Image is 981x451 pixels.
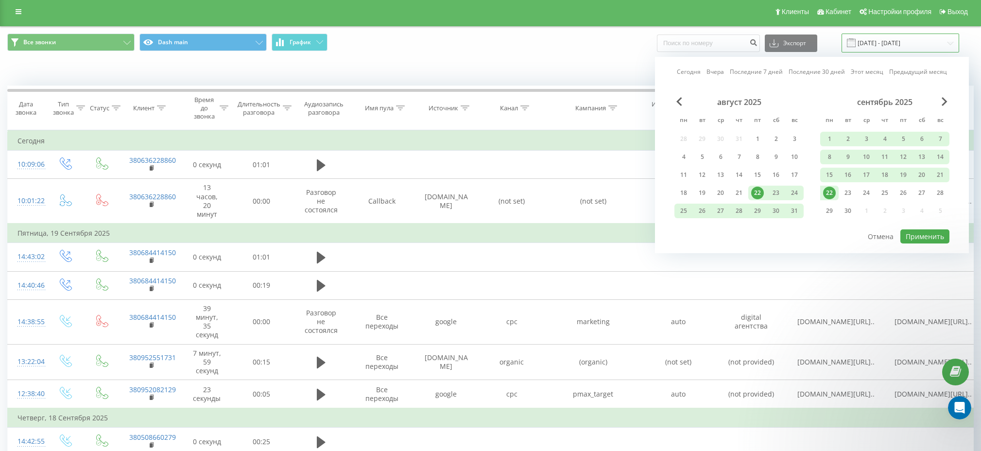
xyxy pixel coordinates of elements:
a: 380684414150 [129,276,176,285]
div: Тип звонка [53,100,74,117]
div: 23 [770,187,782,199]
td: marketing [545,299,642,344]
div: ср 3 сент. 2025 г. [857,132,876,146]
button: Clip a block [29,93,177,108]
div: пн 4 авг. 2025 г. [674,150,693,164]
div: 26 [897,187,910,199]
input: Поиск по номеру [657,35,760,52]
div: 7 [733,151,745,163]
div: чт 4 сент. 2025 г. [876,132,894,146]
span: Clip a bookmark [44,66,88,73]
span: [DOMAIN_NAME][URL].. [895,357,972,366]
td: 00:15 [231,344,292,380]
div: 28 [733,205,745,217]
td: (not provided) [715,344,788,380]
div: 13 [714,169,727,181]
div: Клиент [133,104,155,112]
div: вт 2 сент. 2025 г. [839,132,857,146]
div: пн 25 авг. 2025 г. [674,204,693,218]
div: пн 8 сент. 2025 г. [820,150,839,164]
span: Выход [947,8,968,16]
td: (organic) [545,344,642,380]
div: 27 [915,187,928,199]
div: 12 [696,169,708,181]
span: Разговор не состоялся [305,188,338,214]
button: Отмена [862,229,899,243]
div: 17 [860,169,873,181]
div: 14:38:55 [17,312,37,331]
td: auto [642,299,715,344]
td: 0 секунд [183,271,231,299]
abbr: понедельник [676,114,691,128]
span: Клиенты [782,8,809,16]
div: чт 7 авг. 2025 г. [730,150,748,164]
div: 14:42:55 [17,432,37,451]
div: 18 [878,169,891,181]
div: 6 [915,133,928,145]
a: 380684414150 [129,312,176,322]
div: ср 27 авг. 2025 г. [711,204,730,218]
span: Все звонки [23,38,56,46]
iframe: Intercom live chat [948,396,971,419]
td: Callback [350,179,413,224]
div: пт 19 сент. 2025 г. [894,168,912,182]
div: пт 29 авг. 2025 г. [748,204,767,218]
td: 01:01 [231,151,292,179]
div: вс 7 сент. 2025 г. [931,132,949,146]
td: 00:05 [231,380,292,409]
div: ср 10 сент. 2025 г. [857,150,876,164]
div: 10:01:22 [17,191,37,210]
a: 380684414150 [129,248,176,257]
abbr: четверг [732,114,746,128]
div: 19 [696,187,708,199]
div: 3 [788,133,801,145]
div: вт 30 сент. 2025 г. [839,204,857,218]
div: 10 [788,151,801,163]
div: вс 17 авг. 2025 г. [785,168,804,182]
div: вт 23 сент. 2025 г. [839,186,857,200]
div: вт 26 авг. 2025 г. [693,204,711,218]
div: 3 [860,133,873,145]
abbr: суббота [769,114,783,128]
div: пт 8 авг. 2025 г. [748,150,767,164]
div: 10:09:06 [17,155,37,174]
td: Все переходы [350,344,413,380]
div: вт 9 сент. 2025 г. [839,150,857,164]
a: Сегодня [677,67,701,76]
a: Последние 7 дней [730,67,783,76]
div: 1 [751,133,764,145]
div: 4 [878,133,891,145]
div: Время до звонка [191,96,217,121]
div: 27 [714,205,727,217]
div: Статус [90,104,109,112]
span: [DOMAIN_NAME][URL].. [895,389,972,399]
td: (not set) [642,179,715,224]
span: График [290,39,311,46]
td: google [413,380,479,409]
div: Идентификатор объявления [650,100,701,117]
div: 16 [770,169,782,181]
div: 25 [878,187,891,199]
div: Имя пула [365,104,394,112]
button: Clip a screenshot [29,108,177,124]
abbr: среда [859,114,874,128]
abbr: вторник [695,114,709,128]
div: 5 [696,151,708,163]
td: 13 часов, 20 минут [183,179,231,224]
span: Clip a block [44,97,76,104]
td: digital агентства [715,299,788,344]
div: чт 21 авг. 2025 г. [730,186,748,200]
div: сб 2 авг. 2025 г. [767,132,785,146]
abbr: пятница [896,114,911,128]
div: 20 [915,169,928,181]
div: 24 [788,187,801,199]
a: 380952082129 [129,385,176,394]
span: xTiles [46,13,64,21]
div: 22 [823,187,836,199]
td: 7 минут, 59 секунд [183,344,231,380]
button: Clip a selection (Select text first) [29,77,177,93]
abbr: пятница [750,114,765,128]
div: сб 20 сент. 2025 г. [912,168,931,182]
a: Предыдущий месяц [889,67,947,76]
button: Экспорт [765,35,817,52]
